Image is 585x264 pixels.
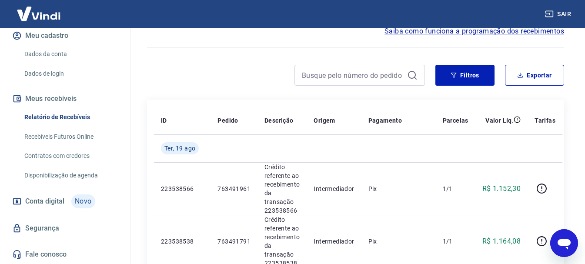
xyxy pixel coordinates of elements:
[21,147,120,165] a: Contratos com credores
[217,184,251,193] p: 763491961
[217,116,238,125] p: Pedido
[435,65,495,86] button: Filtros
[384,26,564,37] a: Saiba como funciona a programação dos recebimentos
[482,236,521,247] p: R$ 1.164,08
[443,116,468,125] p: Parcelas
[217,237,251,246] p: 763491791
[10,191,120,212] a: Conta digitalNovo
[443,237,468,246] p: 1/1
[482,184,521,194] p: R$ 1.152,30
[21,108,120,126] a: Relatório de Recebíveis
[21,65,120,83] a: Dados de login
[10,26,120,45] button: Meu cadastro
[164,144,195,153] span: Ter, 19 ago
[10,89,120,108] button: Meus recebíveis
[314,237,354,246] p: Intermediador
[550,229,578,257] iframe: Botão para abrir a janela de mensagens, conversa em andamento
[443,184,468,193] p: 1/1
[21,45,120,63] a: Dados da conta
[485,116,514,125] p: Valor Líq.
[21,167,120,184] a: Disponibilização de agenda
[21,128,120,146] a: Recebíveis Futuros Online
[543,6,575,22] button: Sair
[505,65,564,86] button: Exportar
[314,184,354,193] p: Intermediador
[161,184,204,193] p: 223538566
[264,163,300,215] p: Crédito referente ao recebimento da transação 223538566
[314,116,335,125] p: Origem
[535,116,555,125] p: Tarifas
[10,245,120,264] a: Fale conosco
[368,116,402,125] p: Pagamento
[161,237,204,246] p: 223538538
[25,195,64,207] span: Conta digital
[368,184,429,193] p: Pix
[10,0,67,27] img: Vindi
[302,69,404,82] input: Busque pelo número do pedido
[161,116,167,125] p: ID
[368,237,429,246] p: Pix
[10,219,120,238] a: Segurança
[71,194,95,208] span: Novo
[264,116,294,125] p: Descrição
